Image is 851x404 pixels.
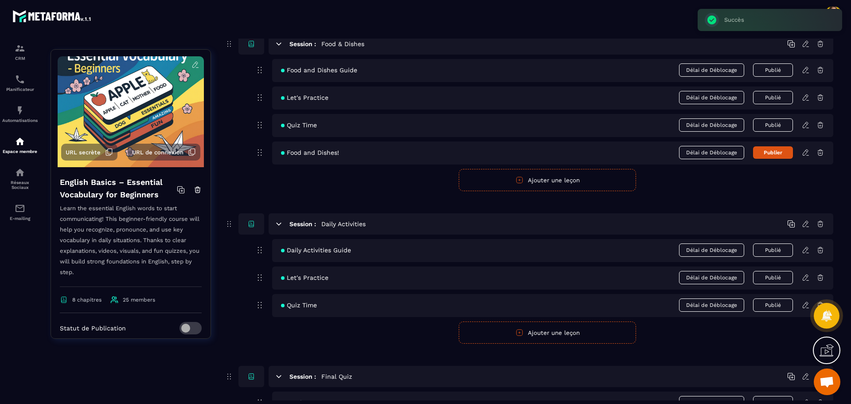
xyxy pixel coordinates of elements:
a: schedulerschedulerPlanificateur [2,67,38,98]
h6: Session : [289,373,316,380]
img: automations [15,105,25,116]
p: Planificateur [2,87,38,92]
p: Automatisations [2,118,38,123]
span: Délai de Déblocage [679,91,744,104]
img: email [15,203,25,214]
span: Food and Dishes Guide [281,67,357,74]
p: E-mailing [2,216,38,221]
button: Publié [753,243,793,257]
a: formationformationCRM [2,36,38,67]
img: background [58,56,204,167]
span: Quiz Time [281,302,317,309]
span: Délai de Déblocage [679,118,744,132]
span: URL secrète [66,149,101,156]
a: social-networksocial-networkRéseaux Sociaux [2,161,38,196]
button: Ajouter une leçon [459,322,636,344]
p: CRM [2,56,38,61]
p: Espace membre [2,149,38,154]
h4: English Basics – Essential Vocabulary for Beginners [60,176,177,201]
div: Ouvrir le chat [814,369,840,395]
img: logo [12,8,92,24]
span: Let's Practice [281,94,328,101]
h6: Session : [289,220,316,227]
span: Délai de Déblocage [679,243,744,257]
img: formation [15,43,25,54]
button: Publié [753,271,793,284]
span: Délai de Déblocage [679,271,744,284]
span: URL de connexion [132,149,183,156]
h5: Final Quiz [321,372,352,381]
a: emailemailE-mailing [2,196,38,227]
h6: Session : [289,40,316,47]
p: Learn the essential English words to start communicating! This beginner-friendly course will help... [60,203,202,287]
h5: Daily Activities [321,220,366,228]
button: Publié [753,63,793,77]
span: Food and Dishes! [281,149,339,156]
button: Publié [753,118,793,132]
button: Publier [753,146,793,159]
span: Délai de Déblocage [679,298,744,312]
button: URL secrète [61,144,117,161]
span: Délai de Déblocage [679,146,744,159]
button: Ajouter une leçon [459,169,636,191]
span: 25 members [123,297,155,303]
button: Publié [753,91,793,104]
button: Publié [753,298,793,312]
h5: Food & Dishes [321,39,364,48]
span: 8 chapitres [72,297,101,303]
img: social-network [15,167,25,178]
img: automations [15,136,25,147]
span: Let's Practice [281,274,328,281]
button: URL de connexion [128,144,200,161]
p: Réseaux Sociaux [2,180,38,190]
span: Quiz Time [281,122,317,129]
img: scheduler [15,74,25,85]
span: Daily Activities Guide [281,247,351,254]
a: automationsautomationsAutomatisations [2,98,38,129]
p: Statut de Publication [60,325,126,332]
a: automationsautomationsEspace membre [2,129,38,161]
span: Délai de Déblocage [679,63,744,77]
